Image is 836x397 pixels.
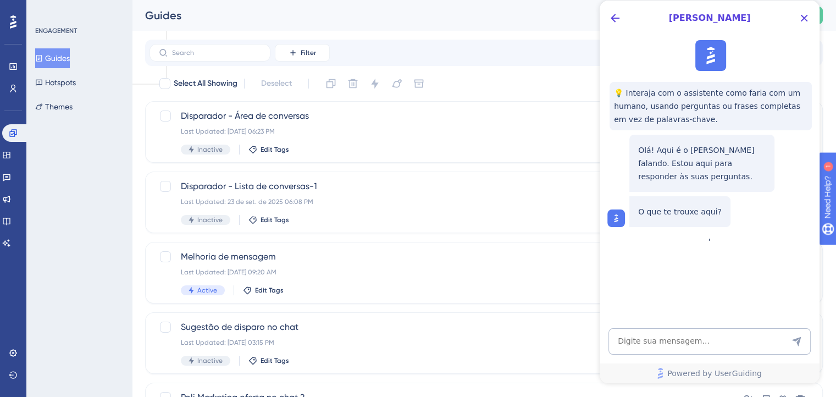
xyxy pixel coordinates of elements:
[26,3,69,16] span: Need Help?
[181,109,699,123] span: Disparador - Área de conversas
[181,180,699,193] span: Disparador - Lista de conversas-1
[181,250,699,263] span: Melhoria de mensagem
[248,145,289,154] button: Edit Tags
[261,216,289,224] span: Edit Tags
[261,356,289,365] span: Edit Tags
[145,8,729,23] div: Guides
[243,286,284,295] button: Edit Tags
[600,1,820,383] iframe: UserGuiding AI Assistant
[181,127,699,136] div: Last Updated: [DATE] 06:23 PM
[255,286,284,295] span: Edit Tags
[181,321,699,334] span: Sugestão de disparo no chat
[197,216,223,224] span: Inactive
[197,356,223,365] span: Inactive
[181,338,699,347] div: Last Updated: [DATE] 03:15 PM
[181,197,699,206] div: Last Updated: 23 de set. de 2025 06:08 PM
[172,49,261,57] input: Search
[197,286,217,295] span: Active
[174,77,237,90] span: Select All Showing
[248,216,289,224] button: Edit Tags
[275,44,330,62] button: Filter
[248,356,289,365] button: Edit Tags
[251,74,302,93] button: Deselect
[261,145,289,154] span: Edit Tags
[181,268,699,277] div: Last Updated: [DATE] 09:20 AM
[76,5,80,14] div: 1
[261,77,292,90] span: Deselect
[301,48,316,57] span: Filter
[197,145,223,154] span: Inactive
